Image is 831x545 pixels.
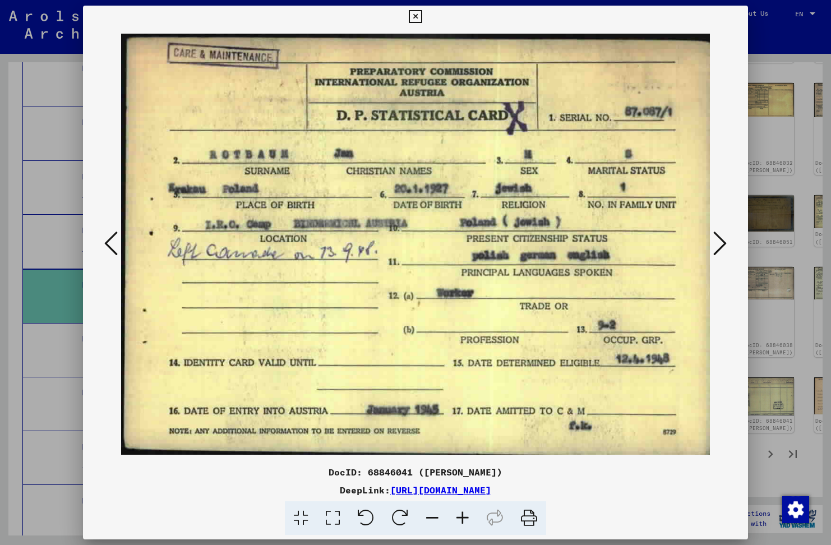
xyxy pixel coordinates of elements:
[83,483,748,497] div: DeepLink:
[83,465,748,479] div: DocID: 68846041 ([PERSON_NAME])
[121,28,710,461] img: 001.jpg
[782,496,809,523] div: Change consent
[782,496,809,523] img: Change consent
[390,484,491,496] a: [URL][DOMAIN_NAME]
